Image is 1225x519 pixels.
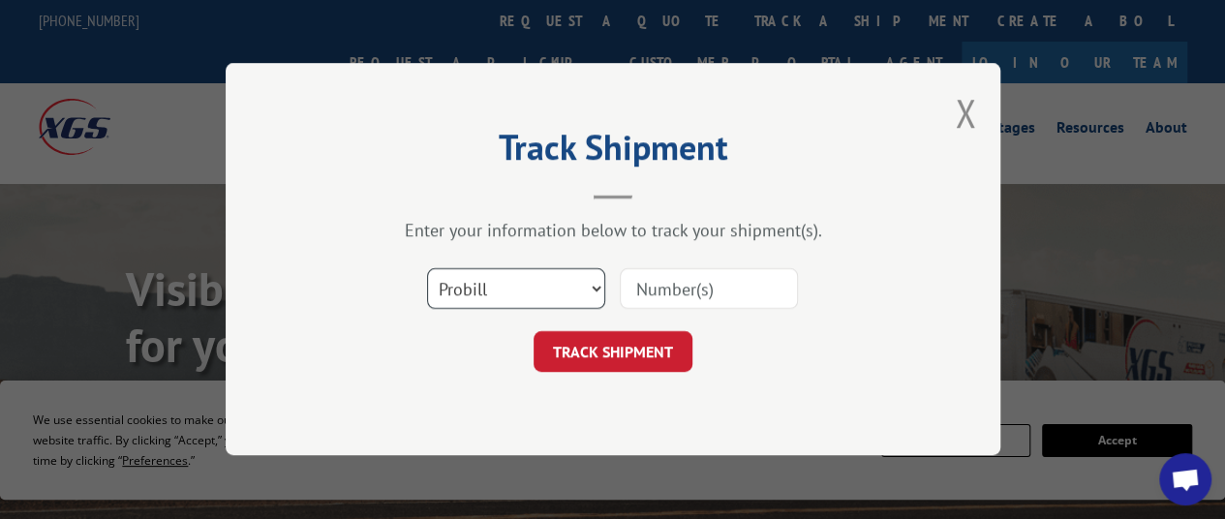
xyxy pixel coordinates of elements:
div: Open chat [1159,453,1211,505]
div: Enter your information below to track your shipment(s). [322,220,903,242]
button: TRACK SHIPMENT [534,332,692,373]
button: Close modal [955,87,976,138]
input: Number(s) [620,269,798,310]
h2: Track Shipment [322,134,903,170]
